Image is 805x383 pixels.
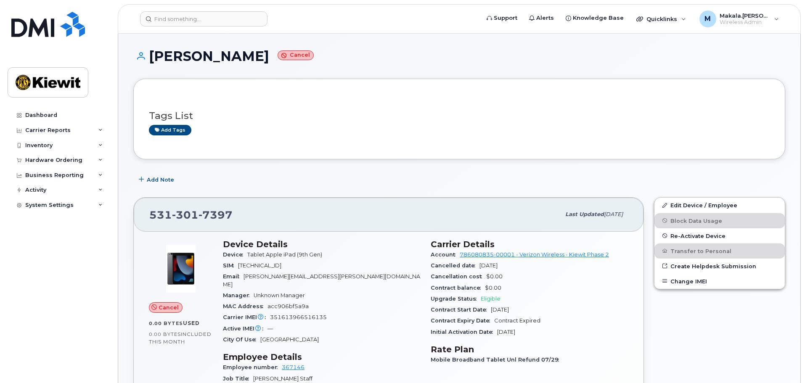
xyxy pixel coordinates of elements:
[247,251,322,258] span: Tablet Apple iPad (9th Gen)
[604,211,623,217] span: [DATE]
[460,251,609,258] a: 786080835-00001 - Verizon Wireless - Kiewit Phase 2
[768,346,799,377] iframe: Messenger Launcher
[223,273,244,280] span: Email
[149,320,183,326] span: 0.00 Bytes
[431,344,628,354] h3: Rate Plan
[223,375,253,382] span: Job Title
[133,172,181,187] button: Add Note
[431,296,481,302] span: Upgrade Status
[270,314,327,320] span: 351613966516135
[223,303,267,309] span: MAC Address
[431,285,485,291] span: Contract balance
[253,375,312,382] span: [PERSON_NAME] Staff
[431,306,491,313] span: Contract Start Date
[431,329,497,335] span: Initial Activation Date
[654,259,785,274] a: Create Helpdesk Submission
[149,125,191,135] a: Add tags
[223,336,260,343] span: City Of Use
[156,243,206,294] img: image20231002-3703462-17fd4bd.jpeg
[670,232,726,239] span: Re-Activate Device
[481,296,500,302] span: Eligible
[654,198,785,213] a: Edit Device / Employee
[565,211,604,217] span: Last updated
[491,306,509,313] span: [DATE]
[133,49,785,63] h1: [PERSON_NAME]
[485,285,501,291] span: $0.00
[254,292,305,298] span: Unknown Manager
[223,292,254,298] span: Manager
[282,364,305,370] a: 367146
[267,303,309,309] span: acc906bf5a9a
[238,262,281,269] span: [TECHNICAL_ID]
[431,317,494,324] span: Contract Expiry Date
[278,50,314,60] small: Cancel
[159,304,179,312] span: Cancel
[223,314,270,320] span: Carrier IMEI
[494,317,540,324] span: Contract Expired
[147,176,174,184] span: Add Note
[431,273,486,280] span: Cancellation cost
[149,209,233,221] span: 531
[149,331,181,337] span: 0.00 Bytes
[149,111,770,121] h3: Tags List
[183,320,200,326] span: used
[654,243,785,259] button: Transfer to Personal
[223,364,282,370] span: Employee number
[431,239,628,249] h3: Carrier Details
[223,239,421,249] h3: Device Details
[223,251,247,258] span: Device
[223,262,238,269] span: SIM
[654,274,785,289] button: Change IMEI
[223,352,421,362] h3: Employee Details
[172,209,199,221] span: 301
[267,325,273,332] span: —
[497,329,515,335] span: [DATE]
[479,262,498,269] span: [DATE]
[260,336,319,343] span: [GEOGRAPHIC_DATA]
[431,262,479,269] span: Cancelled date
[654,213,785,228] button: Block Data Usage
[486,273,503,280] span: $0.00
[654,228,785,243] button: Re-Activate Device
[199,209,233,221] span: 7397
[431,357,563,363] span: Mobile Broadband Tablet Unl Refund 07/29
[431,251,460,258] span: Account
[149,331,212,345] span: included this month
[223,325,267,332] span: Active IMEI
[223,273,420,287] span: [PERSON_NAME][EMAIL_ADDRESS][PERSON_NAME][DOMAIN_NAME]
